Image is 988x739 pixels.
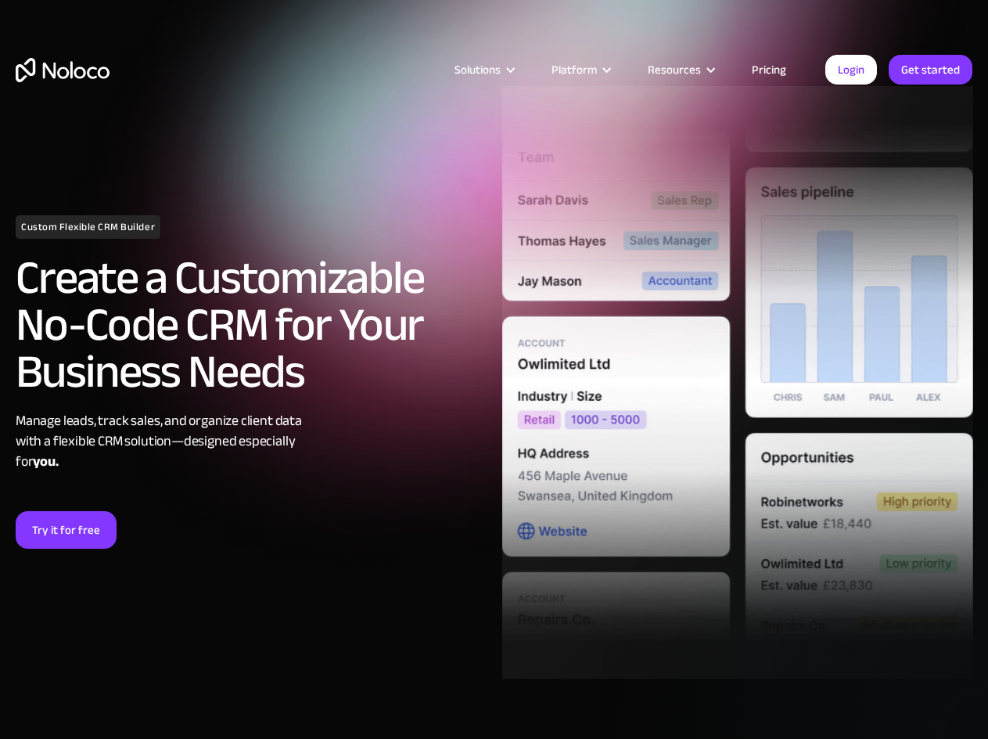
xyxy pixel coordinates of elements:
[825,55,877,85] a: Login
[454,59,501,80] div: Solutions
[889,55,972,85] a: Get started
[648,59,701,80] div: Resources
[435,59,532,80] div: Solutions
[16,58,110,82] a: home
[16,254,487,395] h2: Create a Customizable No-Code CRM for Your Business Needs
[628,59,732,80] div: Resources
[16,215,160,239] h1: Custom Flexible CRM Builder
[33,449,58,474] strong: you.
[16,511,117,549] a: Try it for free
[532,59,628,80] div: Platform
[732,59,806,80] a: Pricing
[16,411,487,472] div: Manage leads, track sales, and organize client data with a flexible CRM solution—designed especia...
[551,59,597,80] div: Platform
